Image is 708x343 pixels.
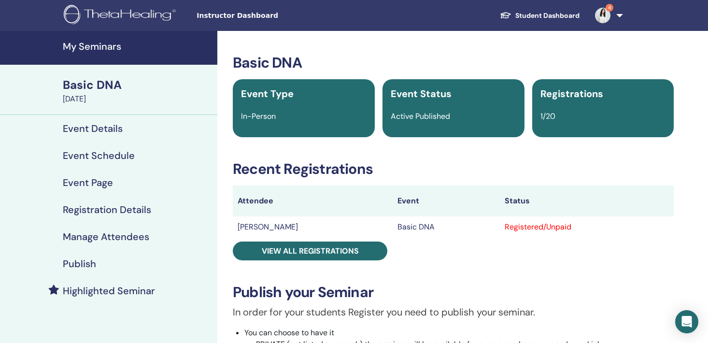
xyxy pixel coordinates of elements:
[241,111,276,121] span: In-Person
[606,4,613,12] span: 4
[233,242,387,260] a: View all registrations
[233,305,674,319] p: In order for your students Register you need to publish your seminar.
[233,284,674,301] h3: Publish your Seminar
[393,216,499,238] td: Basic DNA
[233,186,393,216] th: Attendee
[391,111,450,121] span: Active Published
[233,216,393,238] td: [PERSON_NAME]
[63,177,113,188] h4: Event Page
[64,5,179,27] img: logo.png
[540,111,555,121] span: 1/20
[540,87,603,100] span: Registrations
[241,87,294,100] span: Event Type
[505,221,669,233] div: Registered/Unpaid
[393,186,499,216] th: Event
[63,231,149,243] h4: Manage Attendees
[63,285,155,297] h4: Highlighted Seminar
[675,310,698,333] div: Open Intercom Messenger
[262,246,359,256] span: View all registrations
[492,7,587,25] a: Student Dashboard
[500,11,511,19] img: graduation-cap-white.svg
[197,11,341,21] span: Instructor Dashboard
[233,54,674,71] h3: Basic DNA
[63,150,135,161] h4: Event Schedule
[63,258,96,270] h4: Publish
[595,8,610,23] img: default.jpg
[63,204,151,215] h4: Registration Details
[500,186,674,216] th: Status
[391,87,452,100] span: Event Status
[63,93,212,105] div: [DATE]
[233,160,674,178] h3: Recent Registrations
[63,41,212,52] h4: My Seminars
[57,77,217,105] a: Basic DNA[DATE]
[63,123,123,134] h4: Event Details
[63,77,212,93] div: Basic DNA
